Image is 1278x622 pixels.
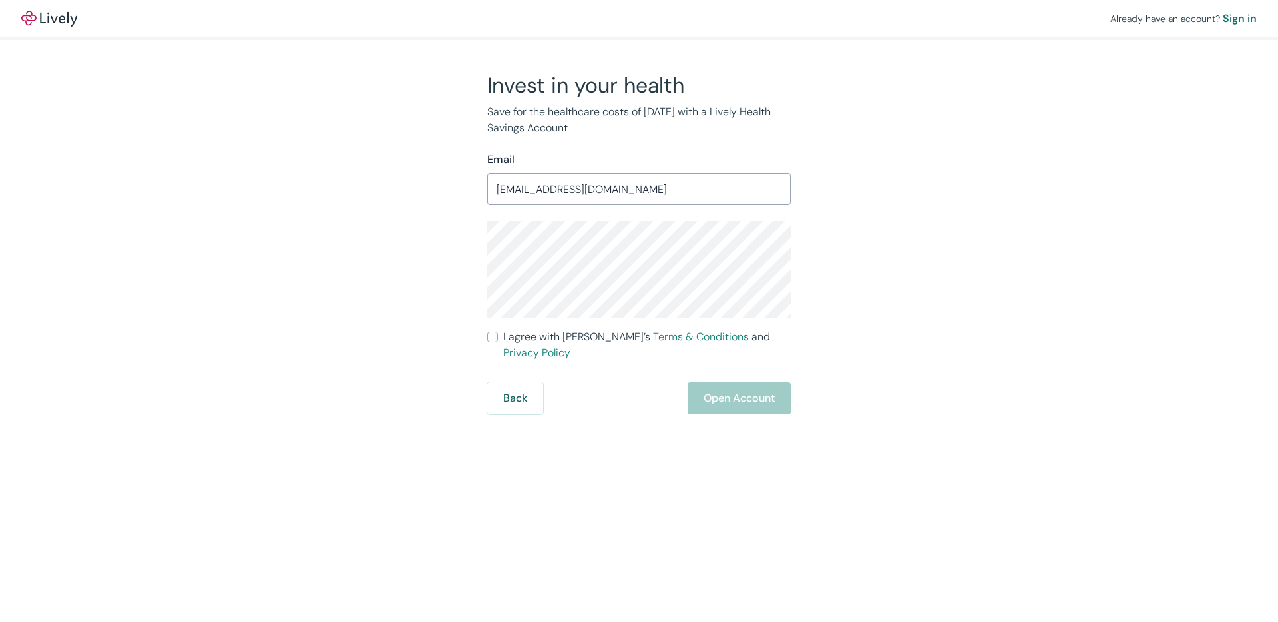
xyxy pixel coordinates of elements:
p: Save for the healthcare costs of [DATE] with a Lively Health Savings Account [487,104,791,136]
a: Sign in [1223,11,1257,27]
img: Lively [21,11,77,27]
span: I agree with [PERSON_NAME]’s and [503,329,791,361]
div: Already have an account? [1110,11,1257,27]
a: LivelyLively [21,11,77,27]
button: Back [487,382,543,414]
a: Terms & Conditions [653,330,749,344]
h2: Invest in your health [487,72,791,99]
a: Privacy Policy [503,346,570,360]
label: Email [487,152,515,168]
